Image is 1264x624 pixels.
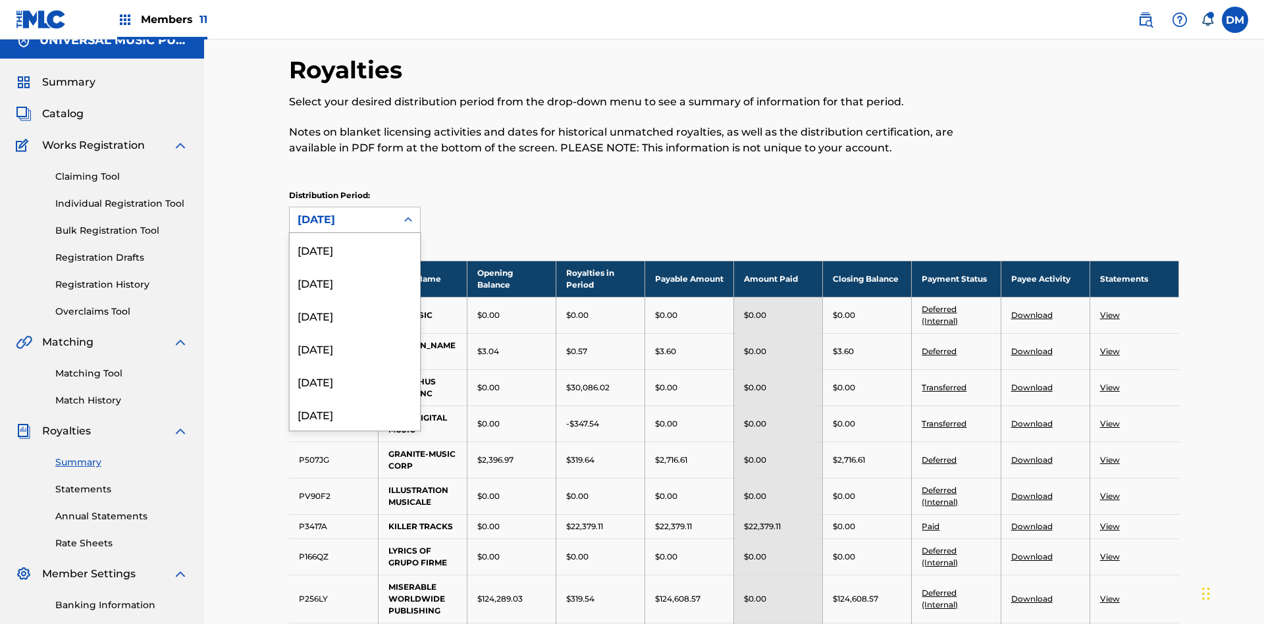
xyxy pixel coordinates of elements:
a: Download [1011,521,1053,531]
a: Download [1011,310,1053,320]
span: Member Settings [42,566,136,582]
p: $0.00 [566,490,589,502]
div: [DATE] [290,299,420,332]
th: Payee Activity [1001,261,1090,297]
p: $0.00 [477,382,500,394]
a: View [1100,419,1120,429]
a: Paid [922,521,939,531]
th: Opening Balance [467,261,556,297]
a: Claiming Tool [55,170,188,184]
h2: Royalties [289,55,409,85]
a: Download [1011,491,1053,501]
a: View [1100,310,1120,320]
a: Statements [55,482,188,496]
p: $0.00 [566,309,589,321]
p: $0.00 [655,490,677,502]
td: P166QZ [289,538,378,575]
img: Top Rightsholders [117,12,133,28]
a: Bulk Registration Tool [55,224,188,238]
p: Notes on blanket licensing activities and dates for historical unmatched royalties, as well as th... [289,124,974,156]
a: Registration Drafts [55,251,188,265]
th: Closing Balance [823,261,912,297]
a: View [1100,521,1120,531]
p: $0.00 [744,382,766,394]
img: expand [172,566,188,582]
p: $0.00 [566,551,589,563]
p: $0.00 [477,551,500,563]
img: help [1172,12,1188,28]
p: $0.00 [833,418,855,430]
span: 11 [199,13,207,26]
p: $319.54 [566,593,594,605]
div: [DATE] [290,233,420,266]
th: Statements [1090,261,1178,297]
img: Summary [16,74,32,90]
p: $124,608.57 [833,593,878,605]
span: Matching [42,334,93,350]
a: View [1100,455,1120,465]
a: Matching Tool [55,367,188,380]
a: Public Search [1132,7,1159,33]
p: Distribution Period: [289,190,421,201]
p: $0.00 [744,551,766,563]
p: $3.04 [477,346,499,357]
img: Works Registration [16,138,33,153]
th: Amount Paid [734,261,823,297]
a: Individual Registration Tool [55,197,188,211]
p: $0.00 [744,593,766,605]
div: [DATE] [298,212,388,228]
th: Payment Status [912,261,1001,297]
span: Members [141,12,207,27]
p: $0.00 [833,309,855,321]
td: GRANITE-MUSIC CORP [378,442,467,478]
p: $0.00 [833,521,855,533]
a: Annual Statements [55,509,188,523]
a: View [1100,491,1120,501]
p: $0.00 [655,551,677,563]
a: View [1100,346,1120,356]
a: View [1100,594,1120,604]
p: $0.00 [744,454,766,466]
a: Download [1011,552,1053,561]
p: $2,716.61 [833,454,865,466]
img: expand [172,334,188,350]
p: $22,379.11 [566,521,603,533]
p: $0.00 [477,418,500,430]
img: Royalties [16,423,32,439]
p: $0.00 [744,490,766,502]
div: User Menu [1222,7,1248,33]
a: Transferred [922,382,966,392]
a: View [1100,382,1120,392]
p: $124,289.03 [477,593,523,605]
td: FIRST DIGITAL MUSIC [378,405,467,442]
p: $0.00 [833,382,855,394]
td: P3417A [289,514,378,538]
img: Matching [16,334,32,350]
div: Help [1167,7,1193,33]
p: $3.60 [833,346,854,357]
p: $2,716.61 [655,454,687,466]
p: $0.00 [744,309,766,321]
a: Summary [55,455,188,469]
p: $0.57 [566,346,587,357]
td: P256LY [289,575,378,623]
td: LYRICS OF GRUPO FIRME [378,538,467,575]
p: $0.00 [655,309,677,321]
a: Overclaims Tool [55,305,188,319]
p: $0.00 [744,346,766,357]
img: Accounts [16,33,32,49]
img: MLC Logo [16,10,66,29]
td: [PERSON_NAME] [378,333,467,369]
p: $30,086.02 [566,382,610,394]
a: Download [1011,346,1053,356]
a: Deferred [922,346,957,356]
span: Summary [42,74,95,90]
p: $0.00 [833,551,855,563]
div: Chat Widget [1198,561,1264,624]
div: Notifications [1201,13,1214,26]
img: expand [172,138,188,153]
th: Payable Amount [645,261,734,297]
a: Registration History [55,278,188,292]
td: P507JG [289,442,378,478]
p: $319.64 [566,454,594,466]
